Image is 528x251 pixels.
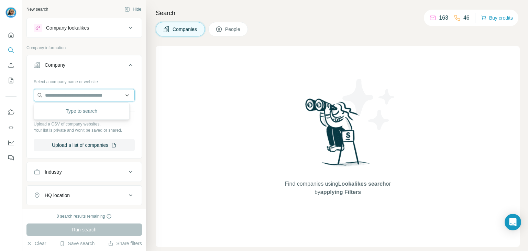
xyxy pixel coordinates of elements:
[320,189,361,195] span: applying Filters
[439,14,448,22] p: 163
[302,97,374,173] img: Surfe Illustration - Woman searching with binoculars
[34,139,135,151] button: Upload a list of companies
[225,26,241,33] span: People
[5,137,16,149] button: Dashboard
[27,164,142,180] button: Industry
[27,20,142,36] button: Company lookalikes
[34,121,135,127] p: Upload a CSV of company websites.
[59,240,95,247] button: Save search
[34,76,135,85] div: Select a company name or website
[338,181,386,187] span: Lookalikes search
[338,74,400,135] img: Surfe Illustration - Stars
[26,6,48,12] div: New search
[5,74,16,87] button: My lists
[283,180,393,196] span: Find companies using or by
[481,13,513,23] button: Buy credits
[45,168,62,175] div: Industry
[27,187,142,204] button: HQ location
[156,8,520,18] h4: Search
[5,44,16,56] button: Search
[173,26,198,33] span: Companies
[26,45,142,51] p: Company information
[5,29,16,41] button: Quick start
[108,240,142,247] button: Share filters
[26,240,46,247] button: Clear
[5,152,16,164] button: Feedback
[120,4,146,14] button: Hide
[5,106,16,119] button: Use Surfe on LinkedIn
[5,121,16,134] button: Use Surfe API
[463,14,470,22] p: 46
[45,62,65,68] div: Company
[34,127,135,133] p: Your list is private and won't be saved or shared.
[46,24,89,31] div: Company lookalikes
[57,213,112,219] div: 0 search results remaining
[5,59,16,72] button: Enrich CSV
[505,214,521,230] div: Open Intercom Messenger
[5,7,16,18] img: Avatar
[27,57,142,76] button: Company
[45,192,70,199] div: HQ location
[35,104,128,118] div: Type to search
